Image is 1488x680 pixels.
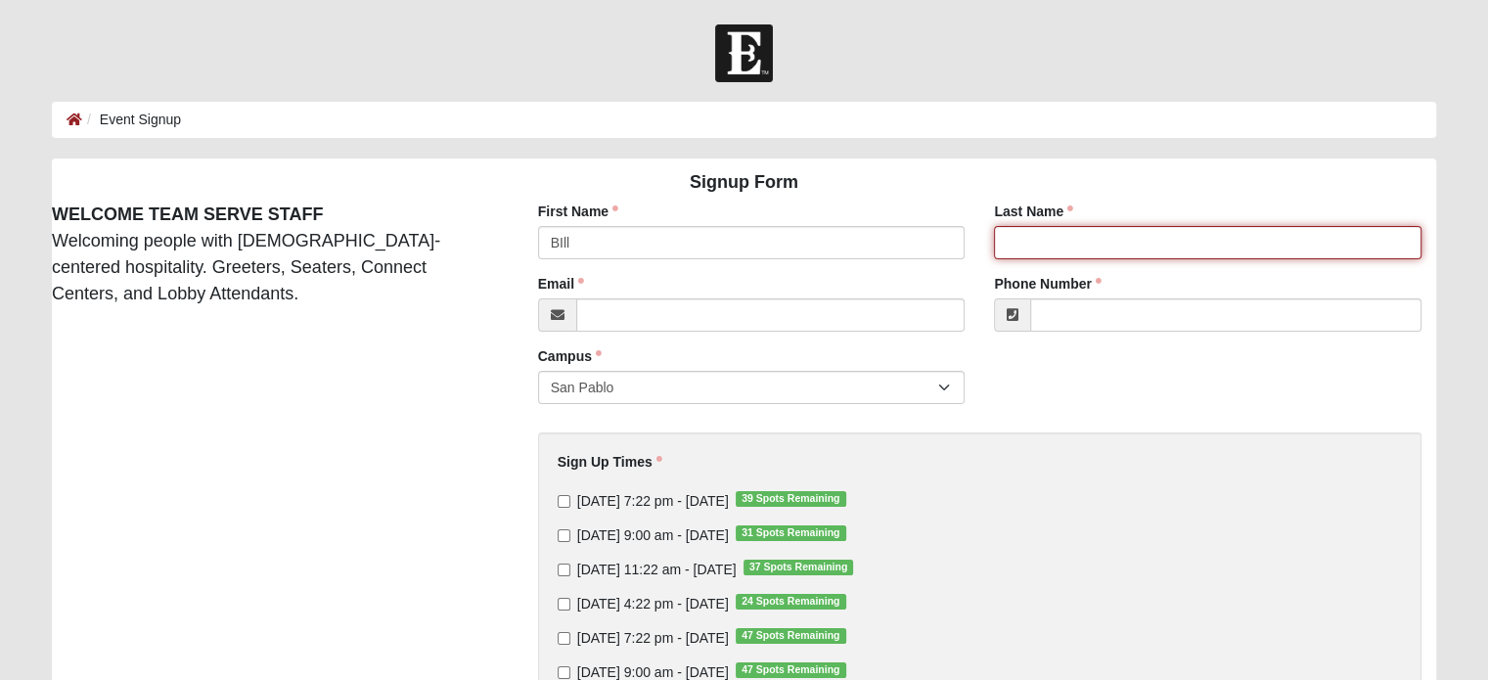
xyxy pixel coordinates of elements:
[577,493,729,509] span: [DATE] 7:22 pm - [DATE]
[736,491,846,507] span: 39 Spots Remaining
[577,596,729,612] span: [DATE] 4:22 pm - [DATE]
[715,24,773,82] img: Church of Eleven22 Logo
[736,594,846,610] span: 24 Spots Remaining
[577,562,737,577] span: [DATE] 11:22 am - [DATE]
[538,202,618,221] label: First Name
[558,495,570,508] input: [DATE] 7:22 pm - [DATE]39 Spots Remaining
[736,662,846,678] span: 47 Spots Remaining
[558,452,662,472] label: Sign Up Times
[52,204,323,224] strong: WELCOME TEAM SERVE STAFF
[577,664,729,680] span: [DATE] 9:00 am - [DATE]
[558,632,570,645] input: [DATE] 7:22 pm - [DATE]47 Spots Remaining
[577,527,729,543] span: [DATE] 9:00 am - [DATE]
[558,529,570,542] input: [DATE] 9:00 am - [DATE]31 Spots Remaining
[994,274,1102,294] label: Phone Number
[577,630,729,646] span: [DATE] 7:22 pm - [DATE]
[538,274,584,294] label: Email
[736,525,846,541] span: 31 Spots Remaining
[558,564,570,576] input: [DATE] 11:22 am - [DATE]37 Spots Remaining
[538,346,602,366] label: Campus
[82,110,181,130] li: Event Signup
[52,172,1436,194] h4: Signup Form
[736,628,846,644] span: 47 Spots Remaining
[744,560,854,575] span: 37 Spots Remaining
[994,202,1073,221] label: Last Name
[558,666,570,679] input: [DATE] 9:00 am - [DATE]47 Spots Remaining
[37,202,509,307] div: Welcoming people with [DEMOGRAPHIC_DATA]-centered hospitality. Greeters, Seaters, Connect Centers...
[558,598,570,611] input: [DATE] 4:22 pm - [DATE]24 Spots Remaining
